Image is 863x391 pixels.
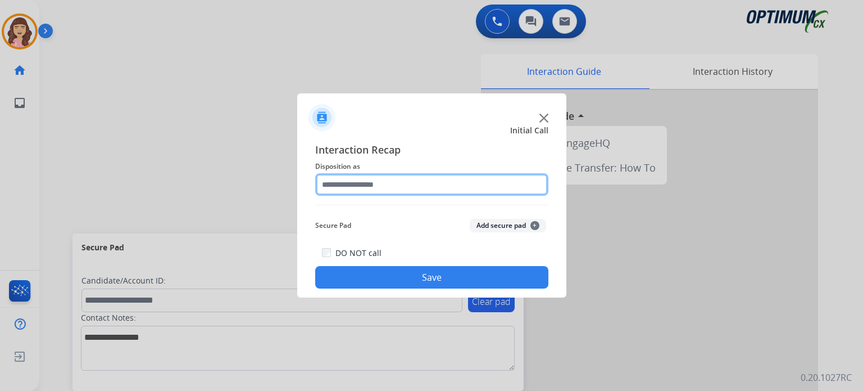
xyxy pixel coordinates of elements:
img: contactIcon [308,104,335,131]
span: + [530,221,539,230]
button: Save [315,266,548,289]
p: 0.20.1027RC [801,371,852,384]
button: Add secure pad+ [470,219,546,232]
span: Interaction Recap [315,142,548,160]
span: Secure Pad [315,219,351,232]
label: DO NOT call [335,248,381,259]
span: Disposition as [315,160,548,173]
span: Initial Call [510,125,548,136]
